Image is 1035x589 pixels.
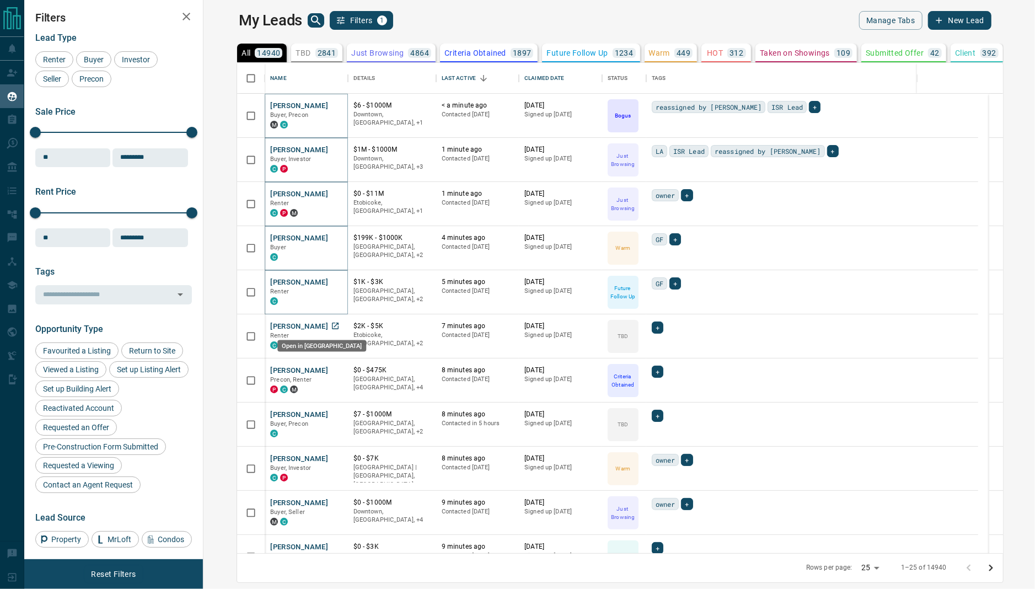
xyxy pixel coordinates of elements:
[154,535,188,544] span: Condos
[609,284,637,301] p: Future Follow Up
[270,464,311,472] span: Buyer, Investor
[35,531,89,548] div: Property
[353,498,431,507] p: $0 - $1000M
[928,11,991,30] button: New Lead
[270,189,328,200] button: [PERSON_NAME]
[669,233,681,245] div: +
[442,145,514,154] p: 1 minute ago
[656,366,659,377] span: +
[442,287,514,296] p: Contacted [DATE]
[39,480,137,489] span: Contact an Agent Request
[39,365,103,374] span: Viewed a Listing
[681,498,693,510] div: +
[35,11,192,24] h2: Filters
[39,346,115,355] span: Favourited a Listing
[442,463,514,472] p: Contacted [DATE]
[827,145,839,157] div: +
[524,454,597,463] p: [DATE]
[76,51,111,68] div: Buyer
[35,51,73,68] div: Renter
[353,145,431,154] p: $1M - $1000M
[265,63,348,94] div: Name
[524,110,597,119] p: Signed up [DATE]
[328,319,342,333] a: Open in New Tab
[280,209,288,217] div: property.ca
[442,410,514,419] p: 8 minutes ago
[35,400,122,416] div: Reactivated Account
[270,430,278,437] div: condos.ca
[524,419,597,428] p: Signed up [DATE]
[524,101,597,110] p: [DATE]
[609,196,637,212] p: Just Browsing
[760,49,830,57] p: Taken on Showings
[442,243,514,251] p: Contacted [DATE]
[980,557,1002,579] button: Go to next page
[677,49,690,57] p: 449
[308,13,324,28] button: search button
[715,146,821,157] span: reassigned by [PERSON_NAME]
[813,101,817,113] span: +
[353,110,431,127] p: Toronto
[35,106,76,117] span: Sale Price
[616,244,630,252] p: Warm
[353,233,431,243] p: $199K - $1000K
[442,507,514,516] p: Contacted [DATE]
[270,200,289,207] span: Renter
[39,384,115,393] span: Set up Building Alert
[296,49,310,57] p: TBD
[348,63,436,94] div: Details
[442,551,514,560] p: Contacted [DATE]
[442,189,514,199] p: 1 minute ago
[656,454,675,465] span: owner
[35,342,119,359] div: Favourited a Listing
[656,499,675,510] span: owner
[524,410,597,419] p: [DATE]
[685,499,689,510] span: +
[353,551,431,569] p: East End, Toronto
[353,154,431,172] p: North York, West End, Toronto
[524,63,565,94] div: Claimed Date
[270,244,286,251] span: Buyer
[270,101,328,111] button: [PERSON_NAME]
[270,498,328,508] button: [PERSON_NAME]
[681,454,693,466] div: +
[280,518,288,526] div: condos.ca
[257,49,280,57] p: 14940
[866,49,924,57] p: Submitted Offer
[442,322,514,331] p: 7 minutes ago
[442,154,514,163] p: Contacted [DATE]
[656,278,663,289] span: GF
[35,512,85,523] span: Lead Source
[442,277,514,287] p: 5 minutes ago
[410,49,429,57] p: 4864
[173,287,188,302] button: Open
[353,322,431,331] p: $2K - $5K
[378,17,386,24] span: 1
[442,331,514,340] p: Contacted [DATE]
[353,463,431,489] p: [GEOGRAPHIC_DATA] | [GEOGRAPHIC_DATA], [GEOGRAPHIC_DATA]
[831,146,835,157] span: +
[270,156,311,163] span: Buyer, Investor
[84,565,143,583] button: Reset Filters
[685,454,689,465] span: +
[270,322,328,332] button: [PERSON_NAME]
[39,442,162,451] span: Pre-Construction Form Submitted
[270,454,328,464] button: [PERSON_NAME]
[353,507,431,524] p: West End, Midtown | Central, Toronto, Hamilton City
[35,361,106,378] div: Viewed a Listing
[524,277,597,287] p: [DATE]
[442,110,514,119] p: Contacted [DATE]
[280,121,288,128] div: condos.ca
[118,55,154,64] span: Investor
[270,145,328,156] button: [PERSON_NAME]
[353,410,431,419] p: $7 - $1000M
[656,543,659,554] span: +
[80,55,108,64] span: Buyer
[290,385,298,393] div: mrloft.ca
[280,474,288,481] div: property.ca
[270,121,278,128] div: mrloft.ca
[270,542,328,553] button: [PERSON_NAME]
[673,278,677,289] span: +
[609,505,637,521] p: Just Browsing
[652,410,663,422] div: +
